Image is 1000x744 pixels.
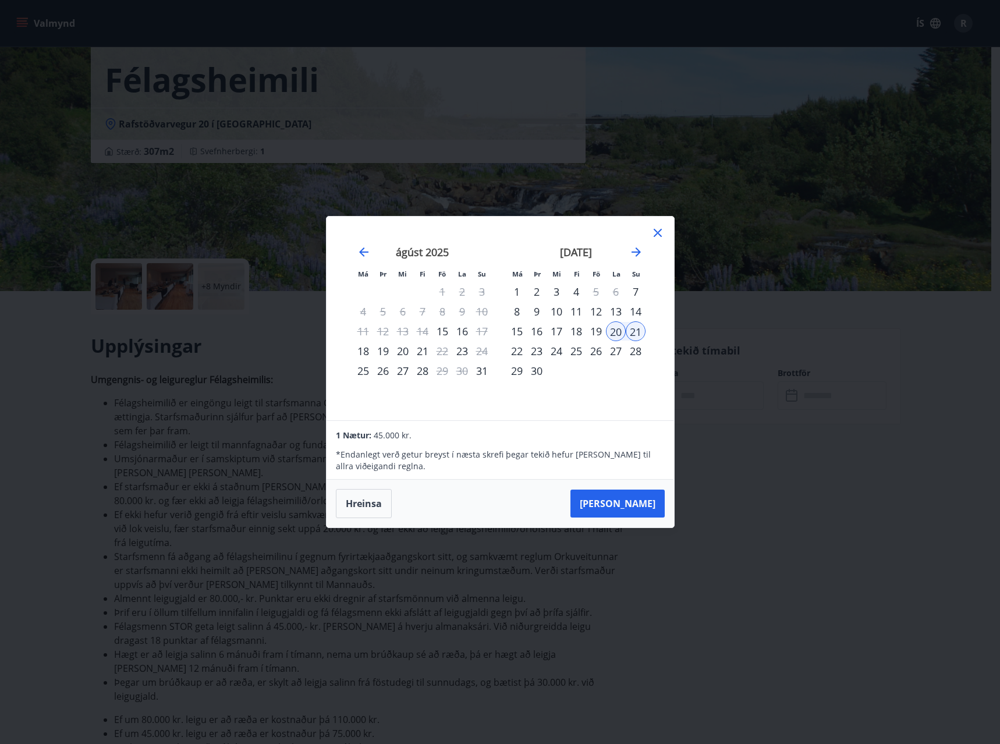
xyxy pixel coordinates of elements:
td: Choose föstudagur, 19. september 2025 as your check-in date. It’s available. [586,321,606,341]
div: Calendar [341,231,660,406]
td: Choose þriðjudagur, 2. september 2025 as your check-in date. It’s available. [527,282,547,302]
div: Aðeins innritun í boði [626,282,646,302]
p: * Endanlegt verð getur breyst í næsta skrefi þegar tekið hefur [PERSON_NAME] til allra viðeigandi... [336,449,664,472]
td: Not available. föstudagur, 1. ágúst 2025 [432,282,452,302]
td: Choose sunnudagur, 24. ágúst 2025 as your check-in date. It’s available. [472,341,492,361]
td: Not available. miðvikudagur, 13. ágúst 2025 [393,321,413,341]
div: Aðeins útritun í boði [472,341,492,361]
div: 26 [586,341,606,361]
small: Fi [420,270,425,278]
td: Choose mánudagur, 8. september 2025 as your check-in date. It’s available. [507,302,527,321]
div: 15 [507,321,527,341]
div: 28 [626,341,646,361]
div: Aðeins útritun í boði [432,361,452,381]
div: 20 [393,341,413,361]
td: Choose laugardagur, 27. september 2025 as your check-in date. It’s available. [606,341,626,361]
div: Aðeins innritun í boði [472,361,492,381]
td: Choose mánudagur, 18. ágúst 2025 as your check-in date. It’s available. [353,341,373,361]
div: 20 [606,321,626,341]
small: Má [358,270,368,278]
small: Þr [380,270,386,278]
div: 10 [547,302,566,321]
div: Move forward to switch to the next month. [629,245,643,259]
td: Choose mánudagur, 25. ágúst 2025 as your check-in date. It’s available. [353,361,373,381]
div: Move backward to switch to the previous month. [357,245,371,259]
td: Choose föstudagur, 29. ágúst 2025 as your check-in date. It’s available. [432,361,452,381]
td: Choose sunnudagur, 17. ágúst 2025 as your check-in date. It’s available. [472,321,492,341]
td: Choose miðvikudagur, 3. september 2025 as your check-in date. It’s available. [547,282,566,302]
div: 1 [507,282,527,302]
button: Hreinsa [336,489,392,518]
div: 12 [586,302,606,321]
strong: [DATE] [560,245,592,259]
div: 21 [626,321,646,341]
div: 23 [527,341,547,361]
div: 4 [566,282,586,302]
td: Selected as start date. laugardagur, 20. september 2025 [606,321,626,341]
div: 18 [566,321,586,341]
div: 3 [547,282,566,302]
td: Choose fimmtudagur, 18. september 2025 as your check-in date. It’s available. [566,321,586,341]
div: 25 [566,341,586,361]
td: Not available. laugardagur, 9. ágúst 2025 [452,302,472,321]
td: Choose fimmtudagur, 11. september 2025 as your check-in date. It’s available. [566,302,586,321]
td: Choose mánudagur, 15. september 2025 as your check-in date. It’s available. [507,321,527,341]
div: 9 [527,302,547,321]
div: 2 [527,282,547,302]
small: Su [478,270,486,278]
td: Not available. laugardagur, 30. ágúst 2025 [452,361,472,381]
td: Choose þriðjudagur, 9. september 2025 as your check-in date. It’s available. [527,302,547,321]
td: Choose föstudagur, 12. september 2025 as your check-in date. It’s available. [586,302,606,321]
td: Choose þriðjudagur, 26. ágúst 2025 as your check-in date. It’s available. [373,361,393,381]
div: Aðeins innritun í boði [353,361,373,381]
td: Not available. þriðjudagur, 12. ágúst 2025 [373,321,393,341]
div: 29 [507,361,527,381]
td: Choose fimmtudagur, 28. ágúst 2025 as your check-in date. It’s available. [413,361,432,381]
span: 1 Nætur: [336,430,371,441]
td: Not available. föstudagur, 8. ágúst 2025 [432,302,452,321]
td: Choose sunnudagur, 7. september 2025 as your check-in date. It’s available. [626,282,646,302]
td: Choose föstudagur, 26. september 2025 as your check-in date. It’s available. [586,341,606,361]
div: 22 [507,341,527,361]
td: Choose sunnudagur, 28. september 2025 as your check-in date. It’s available. [626,341,646,361]
small: Su [632,270,640,278]
td: Not available. sunnudagur, 3. ágúst 2025 [472,282,492,302]
td: Choose mánudagur, 22. september 2025 as your check-in date. It’s available. [507,341,527,361]
div: 24 [547,341,566,361]
div: Aðeins útritun í boði [586,282,606,302]
td: Choose sunnudagur, 14. september 2025 as your check-in date. It’s available. [626,302,646,321]
td: Choose miðvikudagur, 27. ágúst 2025 as your check-in date. It’s available. [393,361,413,381]
td: Not available. þriðjudagur, 5. ágúst 2025 [373,302,393,321]
small: Fö [438,270,446,278]
td: Not available. laugardagur, 6. september 2025 [606,282,626,302]
td: Choose laugardagur, 16. ágúst 2025 as your check-in date. It’s available. [452,321,472,341]
td: Choose þriðjudagur, 19. ágúst 2025 as your check-in date. It’s available. [373,341,393,361]
div: 17 [547,321,566,341]
td: Not available. fimmtudagur, 7. ágúst 2025 [413,302,432,321]
td: Choose föstudagur, 15. ágúst 2025 as your check-in date. It’s available. [432,321,452,341]
div: 28 [413,361,432,381]
td: Choose föstudagur, 22. ágúst 2025 as your check-in date. It’s available. [432,341,452,361]
td: Choose miðvikudagur, 17. september 2025 as your check-in date. It’s available. [547,321,566,341]
div: Aðeins innritun í boði [452,341,472,361]
div: 27 [606,341,626,361]
div: 30 [527,361,547,381]
td: Choose þriðjudagur, 23. september 2025 as your check-in date. It’s available. [527,341,547,361]
div: Aðeins innritun í boði [432,321,452,341]
div: 16 [527,321,547,341]
td: Choose mánudagur, 29. september 2025 as your check-in date. It’s available. [507,361,527,381]
strong: ágúst 2025 [396,245,449,259]
div: Aðeins útritun í boði [472,321,492,341]
small: Fö [593,270,600,278]
td: Not available. fimmtudagur, 14. ágúst 2025 [413,321,432,341]
div: 11 [566,302,586,321]
span: 45.000 kr. [374,430,412,441]
td: Choose sunnudagur, 31. ágúst 2025 as your check-in date. It’s available. [472,361,492,381]
small: La [458,270,466,278]
div: Aðeins útritun í boði [432,341,452,361]
td: Not available. laugardagur, 2. ágúst 2025 [452,282,472,302]
td: Choose fimmtudagur, 25. september 2025 as your check-in date. It’s available. [566,341,586,361]
div: 16 [452,321,472,341]
small: Mi [552,270,561,278]
td: Choose föstudagur, 5. september 2025 as your check-in date. It’s available. [586,282,606,302]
